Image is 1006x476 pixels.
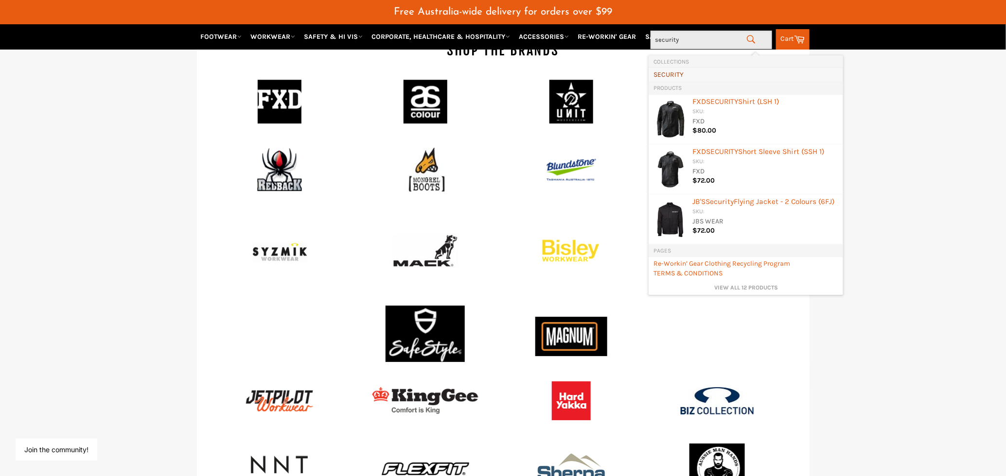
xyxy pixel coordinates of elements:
div: JBS WEAR [692,217,838,227]
li: Products: FXD SECURITY Shirt (LSH 1) [649,94,843,144]
li: Products: JB'S Security Flying Jacket - 2 Colours (6FJ) [649,194,843,244]
div: FXD Short Sleeve Shirt (SSH 1) [692,148,838,157]
div: SKU: [692,107,838,117]
b: Security [706,197,734,206]
a: Re-Workin’ Gear Clothing Recycling Program [653,259,838,268]
li: Collections: SECURITY [649,68,843,82]
b: SECURITY [706,147,738,156]
li: Pages: TERMS & CONDITIONS [649,269,843,280]
li: Products: FXD SECURITY Short Sleeve Shirt (SSH 1) [649,144,843,194]
div: JB'S Flying Jacket - 2 Colours (6FJ) [692,198,838,207]
a: ACCESSORIES [515,28,573,45]
li: Pages: Re-Workin’ Gear Clothing Recycling Program [649,256,843,268]
a: SAFETY & HI VIS [300,28,367,45]
div: FXD Shirt (LSH 1) [692,98,838,107]
input: Search [651,31,772,49]
span: $72.00 [692,176,715,185]
span: $80.00 [692,126,716,135]
span: Free Australia-wide delivery for orders over $99 [394,7,612,17]
div: SKU: [692,157,838,167]
a: View all 12 products [653,284,838,292]
img: FXDBlackShirt_200x.png [655,99,687,140]
li: Collections [649,55,843,68]
div: SKU: [692,207,838,217]
li: Pages [649,244,843,257]
a: Cart [776,29,810,50]
li: View All [649,280,843,295]
li: Products [649,82,843,94]
img: SECURITY_JACKETBlack_200x.jpg [657,199,684,240]
a: RE-WORKIN' GEAR [574,28,640,45]
b: SECURITY [653,70,684,79]
img: FXDBlackShirtss_200x.png [655,149,686,190]
a: CORPORATE, HEALTHCARE & HOSPITALITY [368,28,514,45]
b: SECURITY [706,97,738,106]
h4: SHOP THE BRANDS [212,41,795,60]
a: SALE [642,28,666,45]
div: FXD [692,167,838,177]
div: FXD [692,117,838,127]
span: $72.00 [692,226,715,235]
a: WORKWEAR [247,28,299,45]
button: Join the community! [24,445,88,454]
a: FOOTWEAR [197,28,246,45]
a: TERMS & CONDITIONS [653,269,838,278]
